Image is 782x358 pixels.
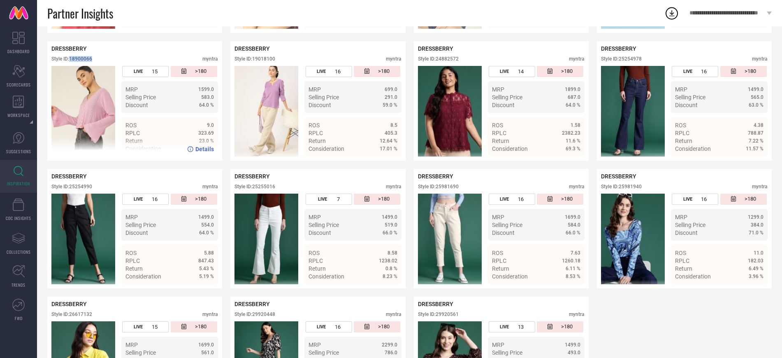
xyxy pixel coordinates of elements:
span: DRESSBERRY [601,173,636,180]
span: 8.53 % [566,274,580,279]
span: 847.43 [198,258,214,264]
span: 584.0 [568,222,580,228]
span: INSPIRATION [7,180,30,187]
div: Number of days the style has been live on the platform [672,66,718,77]
span: >180 [378,68,390,75]
span: Consideration [675,145,711,152]
span: 1699.0 [198,342,214,348]
span: 13 [518,324,524,330]
span: RPLC [309,130,323,136]
span: ROS [675,250,686,256]
span: DRESSBERRY [51,45,87,52]
div: Style ID: 19018100 [234,56,275,62]
div: Style ID: 25254990 [51,184,92,190]
span: MRP [309,86,321,93]
span: WORKSPACE [7,112,30,118]
span: 1699.0 [565,214,580,220]
span: Details [195,146,214,152]
span: Consideration [492,273,528,280]
span: MRP [492,342,504,348]
span: Discount [675,229,698,236]
span: RPLC [675,257,689,264]
span: LIVE [317,69,326,74]
div: myntra [569,184,585,190]
span: 69.3 % [566,146,580,152]
div: Number of days the style has been live on the platform [306,66,352,77]
div: myntra [202,311,218,317]
span: >180 [745,196,756,203]
div: Number of days the style has been live on the platform [306,321,352,332]
span: 8.23 % [383,274,397,279]
span: Return [492,265,509,272]
span: 384.0 [751,222,763,228]
span: DRESSBERRY [51,301,87,307]
div: Style ID: 24882572 [418,56,459,62]
span: MRP [675,214,687,220]
span: 323.69 [198,130,214,136]
div: Style ID: 25255016 [234,184,275,190]
img: Style preview image [601,194,665,284]
span: 7.63 [571,250,580,256]
span: LIVE [317,324,326,330]
span: >180 [378,196,390,203]
span: Return [125,265,143,272]
span: >180 [195,323,207,330]
span: LIVE [500,197,509,202]
span: DRESSBERRY [418,45,453,52]
span: 786.0 [385,350,397,356]
span: RPLC [675,130,689,136]
a: Details [371,33,397,39]
span: 1260.18 [562,258,580,264]
div: Number of days since the style was first listed on the platform [171,194,217,205]
img: Style preview image [51,194,115,284]
span: Consideration [675,273,711,280]
span: ROS [309,122,320,129]
div: Number of days since the style was first listed on the platform [537,321,583,332]
span: 11.57 % [746,146,763,152]
div: Click to view image [51,194,115,284]
span: >180 [561,323,573,330]
span: 7 [337,196,340,202]
span: Details [379,33,397,39]
span: 1299.0 [748,214,763,220]
div: Number of days since the style was first listed on the platform [720,66,767,77]
div: myntra [569,311,585,317]
span: Selling Price [125,94,156,101]
a: Details [554,160,580,167]
div: Click to view image [418,66,482,157]
span: Discount [675,102,698,108]
span: SCORECARDS [7,82,31,88]
span: LIVE [500,324,509,330]
span: Details [745,160,763,167]
span: MRP [309,342,321,348]
span: Return [675,265,692,272]
span: Return [675,138,692,144]
span: RPLC [492,130,506,136]
span: 182.03 [748,258,763,264]
span: 3.96 % [749,274,763,279]
span: Selling Price [675,94,705,101]
div: Style ID: 29920448 [234,311,275,317]
span: 11.0 [754,250,763,256]
div: Number of days the style has been live on the platform [672,194,718,205]
span: Details [745,33,763,39]
span: LIVE [683,197,692,202]
span: 8.5 [390,122,397,128]
span: 1899.0 [565,87,580,92]
span: 16 [701,196,707,202]
span: 15 [152,324,158,330]
span: 12.64 % [380,138,397,144]
div: Number of days the style has been live on the platform [122,194,169,205]
span: Consideration [309,145,344,152]
span: 64.0 % [199,230,214,236]
span: ROS [125,250,137,256]
span: 1599.0 [198,87,214,92]
div: Number of days since the style was first listed on the platform [354,66,400,77]
span: 16 [152,196,158,202]
a: Details [187,146,214,152]
div: Number of days the style has been live on the platform [122,66,169,77]
span: 16 [701,68,707,75]
div: Click to view image [601,194,665,284]
span: Details [562,288,580,295]
span: 8.58 [388,250,397,256]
